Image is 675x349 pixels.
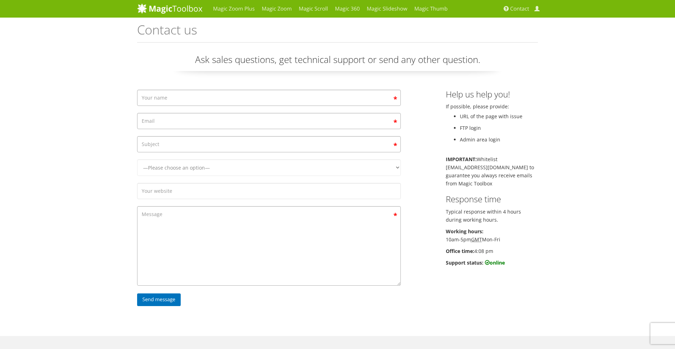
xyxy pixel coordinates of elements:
b: Office time: [446,248,474,254]
input: Your website [137,183,401,199]
input: Subject [137,136,401,152]
form: Contact form [137,90,401,310]
span: Contact [510,5,529,12]
acronym: Greenwich Mean Time [471,236,482,243]
input: Email [137,113,401,129]
h1: Contact us [137,23,538,43]
p: Ask sales questions, get technical support or send any other question. [137,53,538,71]
b: Working hours: [446,228,483,235]
b: IMPORTANT: [446,156,477,163]
b: Support status: [446,259,483,266]
input: Send message [137,293,181,306]
h3: Response time [446,195,538,204]
li: FTP login [460,124,538,132]
img: MagicToolbox.com - Image tools for your website [137,3,202,14]
li: URL of the page with issue [460,112,538,120]
p: 4:08 pm [446,247,538,255]
p: 10am-5pm Mon-Fri [446,227,538,243]
input: Your name [137,90,401,106]
li: Admin area login [460,135,538,144]
b: online [485,259,505,266]
p: Whitelist [EMAIL_ADDRESS][DOMAIN_NAME] to guarantee you always receive emails from Magic Toolbox [446,155,538,188]
div: If possible, please provide: [441,90,544,270]
p: Typical response within 4 hours during working hours. [446,208,538,224]
h3: Help us help you! [446,90,538,99]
